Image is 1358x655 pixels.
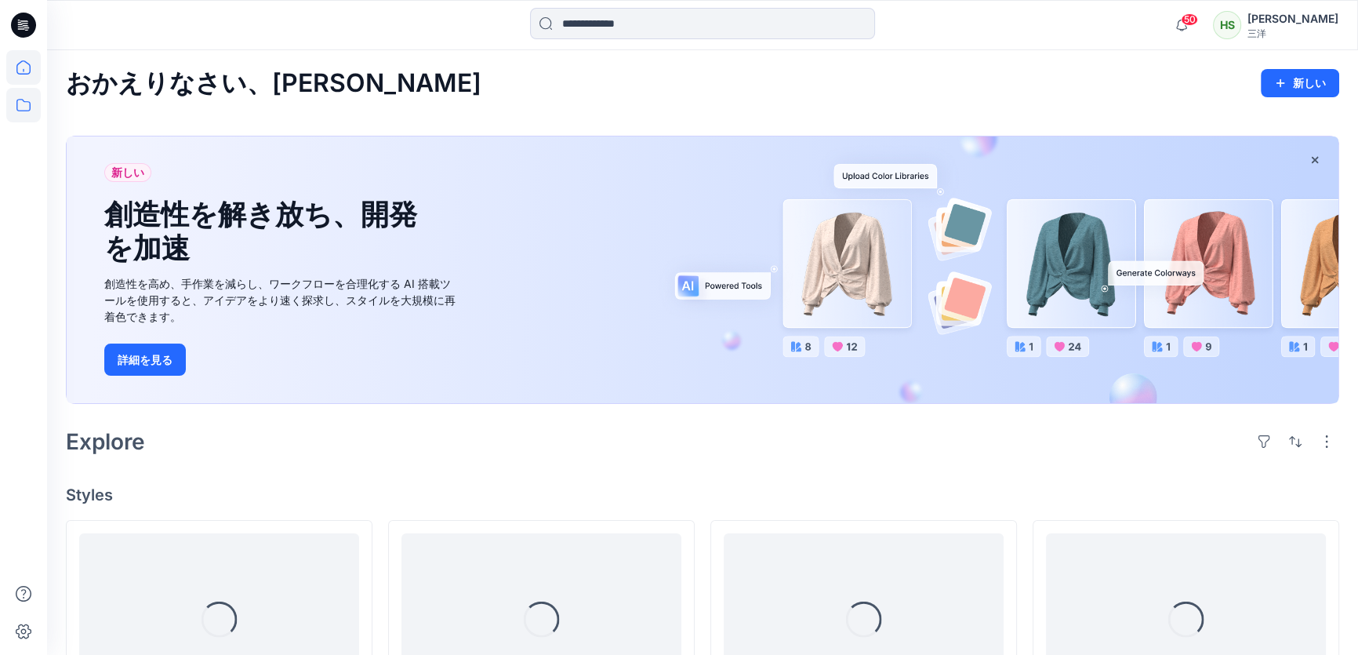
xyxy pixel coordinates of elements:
font: [PERSON_NAME] [1247,12,1338,25]
font: 三洋 [1247,27,1266,39]
font: 創造性を解き放ち、開発を加速 [104,197,417,265]
h4: Styles [66,486,1339,504]
h2: Explore [66,429,145,454]
font: 新しい [111,166,144,179]
font: 詳細を見る [118,353,172,366]
font: 50 [1184,13,1196,25]
a: 詳細を見る [104,344,457,376]
button: 新しい [1261,69,1339,97]
button: 詳細を見る [104,344,186,376]
font: おかえりなさい、[PERSON_NAME] [66,67,481,98]
font: HS [1220,18,1235,31]
font: 創造性を高め、手作業を減らし、ワークフローを合理化する AI 搭載ツールを使用すると、アイデアをより速く探求し、スタイルを大規模に再着色できます。 [104,277,456,323]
